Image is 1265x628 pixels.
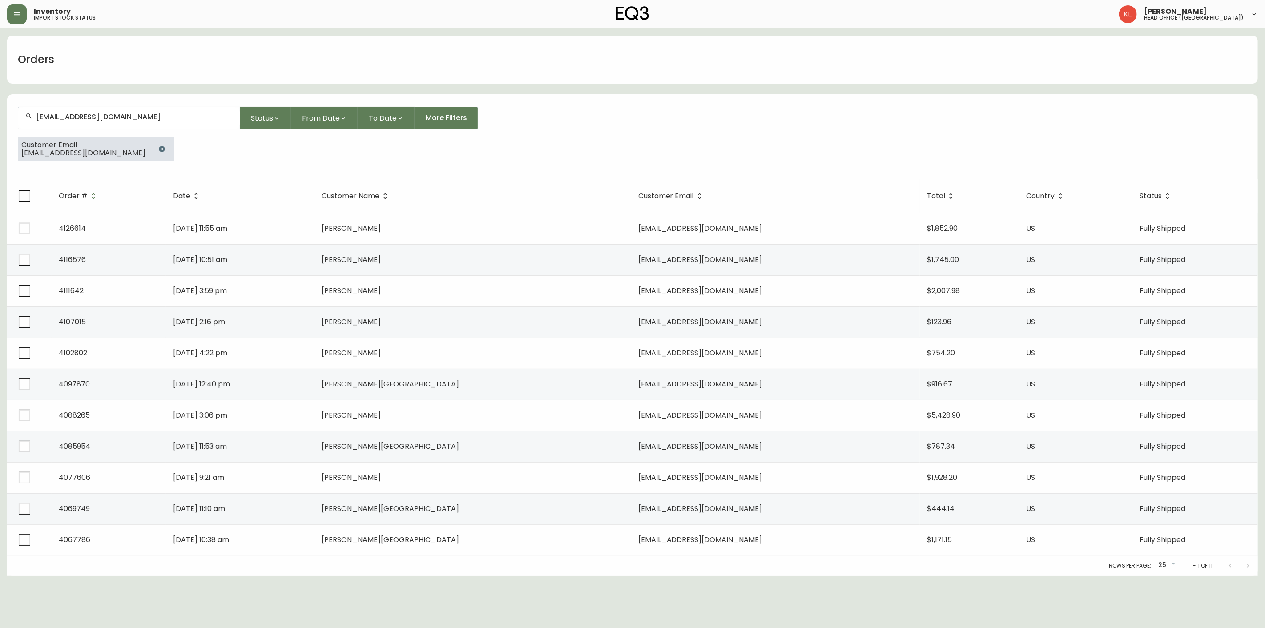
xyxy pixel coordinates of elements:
[1026,472,1035,483] span: US
[1140,223,1185,233] span: Fully Shipped
[927,193,945,199] span: Total
[415,107,478,129] button: More Filters
[1140,317,1185,327] span: Fully Shipped
[1155,558,1177,573] div: 25
[1140,410,1185,420] span: Fully Shipped
[1191,562,1213,570] p: 1-11 of 11
[1140,192,1173,200] span: Status
[1140,472,1185,483] span: Fully Shipped
[1026,379,1035,389] span: US
[1140,348,1185,358] span: Fully Shipped
[322,535,459,545] span: [PERSON_NAME][GEOGRAPHIC_DATA]
[638,410,762,420] span: [EMAIL_ADDRESS][DOMAIN_NAME]
[927,223,958,233] span: $1,852.90
[927,379,952,389] span: $916.67
[927,348,955,358] span: $754.20
[173,348,227,358] span: [DATE] 4:22 pm
[59,254,86,265] span: 4116576
[358,107,415,129] button: To Date
[59,535,90,545] span: 4067786
[638,192,705,200] span: Customer Email
[927,535,952,545] span: $1,171.15
[927,441,955,451] span: $787.34
[638,193,694,199] span: Customer Email
[322,379,459,389] span: [PERSON_NAME][GEOGRAPHIC_DATA]
[1140,441,1185,451] span: Fully Shipped
[59,472,90,483] span: 4077606
[927,192,957,200] span: Total
[616,6,649,20] img: logo
[1026,348,1035,358] span: US
[927,503,955,514] span: $444.14
[322,503,459,514] span: [PERSON_NAME][GEOGRAPHIC_DATA]
[240,107,291,129] button: Status
[638,535,762,545] span: [EMAIL_ADDRESS][DOMAIN_NAME]
[927,410,960,420] span: $5,428.90
[1140,286,1185,296] span: Fully Shipped
[34,8,71,15] span: Inventory
[173,223,227,233] span: [DATE] 11:55 am
[1144,8,1207,15] span: [PERSON_NAME]
[927,254,959,265] span: $1,745.00
[927,286,960,296] span: $2,007.98
[1026,410,1035,420] span: US
[59,286,84,296] span: 4111642
[322,441,459,451] span: [PERSON_NAME][GEOGRAPHIC_DATA]
[1026,254,1035,265] span: US
[34,15,96,20] h5: import stock status
[1026,223,1035,233] span: US
[1140,535,1185,545] span: Fully Shipped
[173,535,229,545] span: [DATE] 10:38 am
[426,113,467,123] span: More Filters
[322,286,381,296] span: [PERSON_NAME]
[638,472,762,483] span: [EMAIL_ADDRESS][DOMAIN_NAME]
[927,317,951,327] span: $123.96
[1140,254,1185,265] span: Fully Shipped
[291,107,358,129] button: From Date
[1026,317,1035,327] span: US
[638,379,762,389] span: [EMAIL_ADDRESS][DOMAIN_NAME]
[322,193,379,199] span: Customer Name
[59,441,90,451] span: 4085954
[369,113,397,124] span: To Date
[638,348,762,358] span: [EMAIL_ADDRESS][DOMAIN_NAME]
[59,503,90,514] span: 4069749
[59,348,87,358] span: 4102802
[927,472,957,483] span: $1,928.20
[59,223,86,233] span: 4126614
[1026,441,1035,451] span: US
[1140,379,1185,389] span: Fully Shipped
[59,379,90,389] span: 4097870
[173,379,230,389] span: [DATE] 12:40 pm
[322,192,391,200] span: Customer Name
[1140,503,1185,514] span: Fully Shipped
[59,193,88,199] span: Order #
[59,192,99,200] span: Order #
[1026,193,1055,199] span: Country
[638,286,762,296] span: [EMAIL_ADDRESS][DOMAIN_NAME]
[59,317,86,327] span: 4107015
[302,113,340,124] span: From Date
[1109,562,1151,570] p: Rows per page:
[638,441,762,451] span: [EMAIL_ADDRESS][DOMAIN_NAME]
[173,286,227,296] span: [DATE] 3:59 pm
[59,410,90,420] span: 4088265
[1119,5,1137,23] img: 2c0c8aa7421344cf0398c7f872b772b5
[1026,535,1035,545] span: US
[173,472,224,483] span: [DATE] 9:21 am
[173,193,190,199] span: Date
[638,503,762,514] span: [EMAIL_ADDRESS][DOMAIN_NAME]
[638,254,762,265] span: [EMAIL_ADDRESS][DOMAIN_NAME]
[322,254,381,265] span: [PERSON_NAME]
[36,113,233,121] input: Search
[322,223,381,233] span: [PERSON_NAME]
[21,149,145,157] span: [EMAIL_ADDRESS][DOMAIN_NAME]
[173,192,202,200] span: Date
[173,317,225,327] span: [DATE] 2:16 pm
[173,254,227,265] span: [DATE] 10:51 am
[322,410,381,420] span: [PERSON_NAME]
[21,141,145,149] span: Customer Email
[1026,503,1035,514] span: US
[251,113,273,124] span: Status
[173,410,227,420] span: [DATE] 3:06 pm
